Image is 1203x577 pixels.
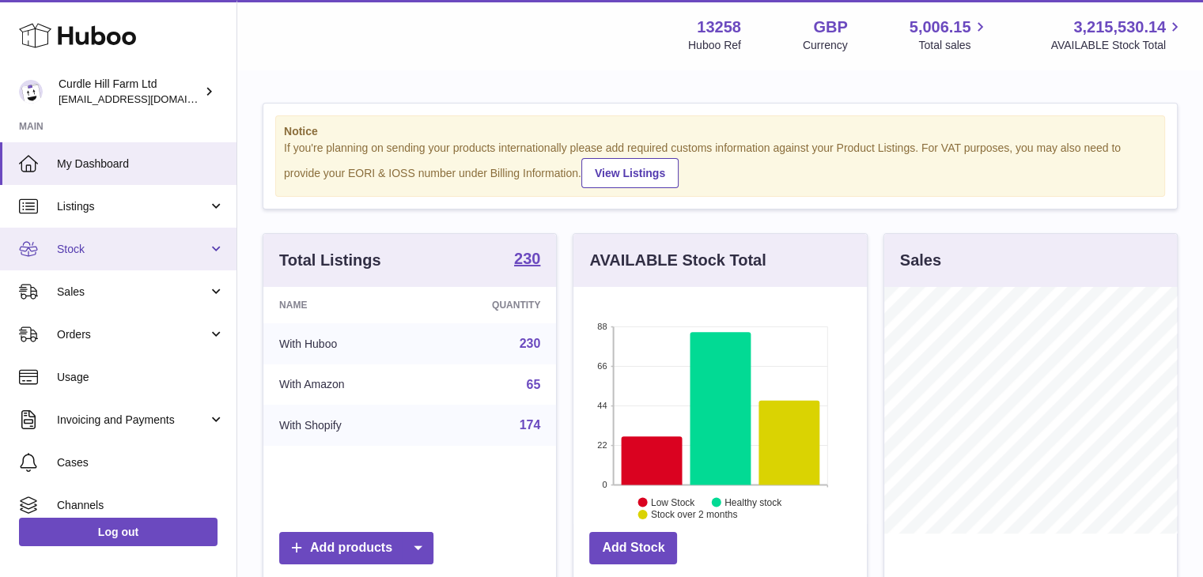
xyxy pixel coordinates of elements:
[263,323,424,364] td: With Huboo
[581,158,679,188] a: View Listings
[279,532,433,564] a: Add products
[57,498,225,513] span: Channels
[697,17,741,38] strong: 13258
[1050,38,1184,53] span: AVAILABLE Stock Total
[57,242,208,257] span: Stock
[520,418,541,432] a: 174
[603,480,607,489] text: 0
[520,337,541,350] a: 230
[527,378,541,391] a: 65
[688,38,741,53] div: Huboo Ref
[57,327,208,342] span: Orders
[19,80,43,104] img: internalAdmin-13258@internal.huboo.com
[424,287,557,323] th: Quantity
[284,141,1156,188] div: If you're planning on sending your products internationally please add required customs informati...
[651,496,695,507] text: Low Stock
[1073,17,1166,38] span: 3,215,530.14
[589,532,677,564] a: Add Stock
[57,413,208,428] span: Invoicing and Payments
[57,285,208,300] span: Sales
[284,124,1156,139] strong: Notice
[910,17,989,53] a: 5,006.15 Total sales
[910,17,971,38] span: 5,006.15
[514,251,540,266] strong: 230
[1050,17,1184,53] a: 3,215,530.14 AVAILABLE Stock Total
[900,250,941,271] h3: Sales
[598,361,607,371] text: 66
[279,250,381,271] h3: Total Listings
[57,199,208,214] span: Listings
[589,250,766,271] h3: AVAILABLE Stock Total
[598,401,607,410] text: 44
[918,38,989,53] span: Total sales
[263,287,424,323] th: Name
[57,370,225,385] span: Usage
[59,92,233,105] span: [EMAIL_ADDRESS][DOMAIN_NAME]
[651,509,737,520] text: Stock over 2 months
[57,157,225,172] span: My Dashboard
[57,455,225,470] span: Cases
[263,364,424,405] td: With Amazon
[514,251,540,270] a: 230
[598,440,607,450] text: 22
[803,38,848,53] div: Currency
[19,518,218,546] a: Log out
[263,405,424,446] td: With Shopify
[813,17,847,38] strong: GBP
[724,496,782,507] text: Healthy stock
[598,322,607,331] text: 88
[59,77,201,107] div: Curdle Hill Farm Ltd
